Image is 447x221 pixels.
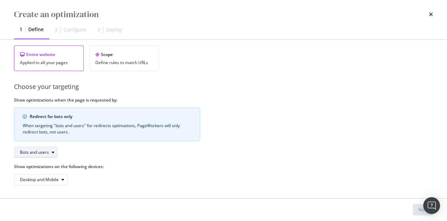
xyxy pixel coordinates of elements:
[28,26,44,33] div: Define
[413,204,433,215] button: Next
[14,8,99,20] div: Create an optimization
[20,51,78,57] div: Entire website
[30,113,191,120] div: Redirect for bots only
[95,60,153,65] div: Define rules to match URLs
[14,174,67,185] button: Desktop and Mobile
[23,123,191,135] div: When targeting "bots and users" for redirects optimations, PageWorkers will only redirect bots, n...
[14,97,200,103] label: Show optimizations when the page is requested by:
[14,82,433,91] div: Choose your targeting
[97,26,100,33] div: 3
[14,108,200,141] div: info banner
[429,8,433,20] div: times
[418,207,427,213] div: Next
[20,26,22,33] div: 1
[106,26,122,33] div: Deploy
[95,51,153,57] div: Scope
[14,164,200,170] label: Show optimizations on the following devices:
[20,150,49,154] div: Bots and users
[14,147,58,158] button: Bots and users
[64,26,86,33] div: Configure
[423,197,440,214] div: Open Intercom Messenger
[20,178,59,182] div: Desktop and Mobile
[55,26,58,33] div: 2
[20,60,78,65] div: Applied to all your pages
